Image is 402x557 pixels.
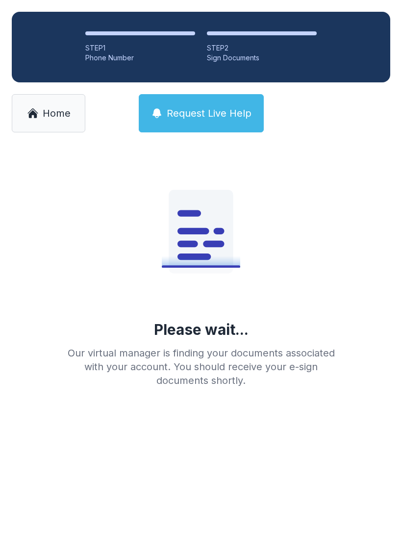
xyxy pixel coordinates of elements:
span: Request Live Help [167,106,251,120]
div: Sign Documents [207,53,317,63]
div: Our virtual manager is finding your documents associated with your account. You should receive yo... [60,346,342,387]
div: Phone Number [85,53,195,63]
div: STEP 1 [85,43,195,53]
div: Please wait... [154,321,249,338]
span: Home [43,106,71,120]
div: STEP 2 [207,43,317,53]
